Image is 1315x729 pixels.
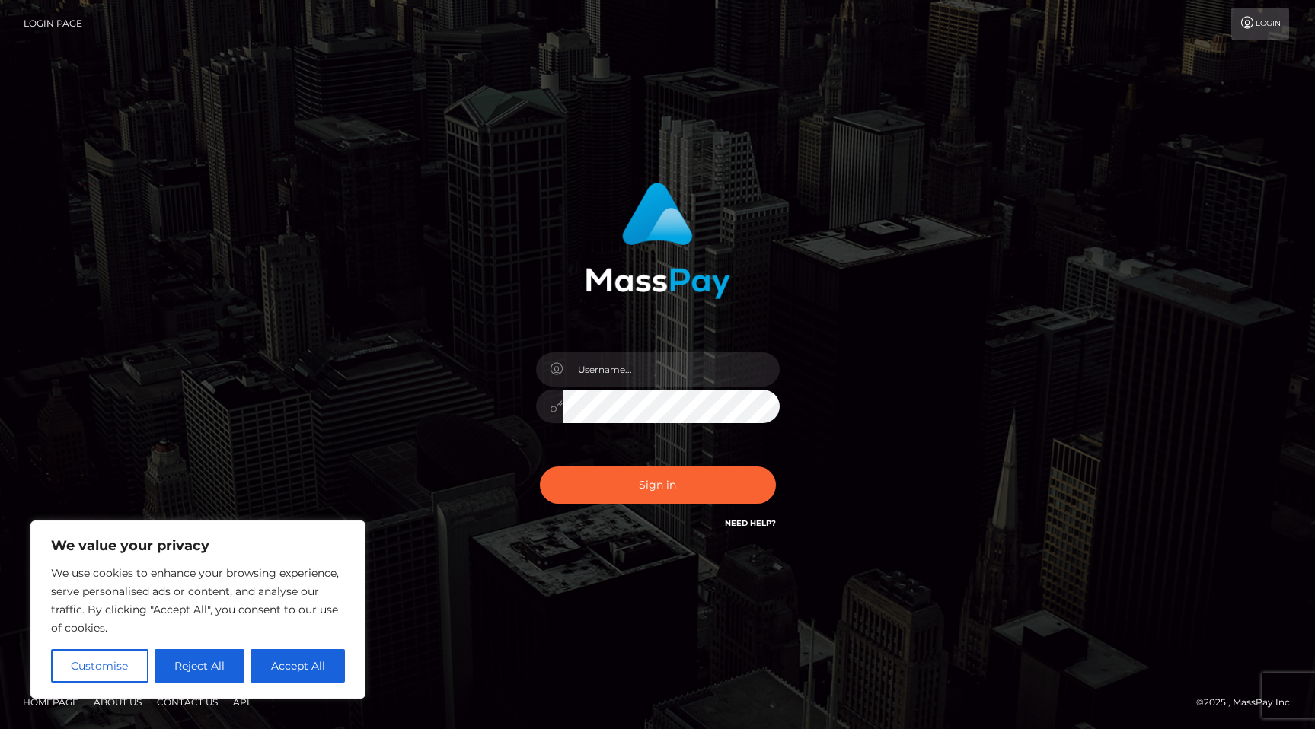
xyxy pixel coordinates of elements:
[1196,694,1304,711] div: © 2025 , MassPay Inc.
[725,518,776,528] a: Need Help?
[1231,8,1289,40] a: Login
[24,8,82,40] a: Login Page
[51,564,345,637] p: We use cookies to enhance your browsing experience, serve personalised ads or content, and analys...
[17,690,85,714] a: Homepage
[563,352,780,387] input: Username...
[88,690,148,714] a: About Us
[227,690,256,714] a: API
[51,536,345,555] p: We value your privacy
[251,649,345,683] button: Accept All
[540,466,776,504] button: Sign in
[586,183,730,299] img: MassPay Login
[155,649,245,683] button: Reject All
[151,690,224,714] a: Contact Us
[30,520,365,699] div: We value your privacy
[51,649,148,683] button: Customise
